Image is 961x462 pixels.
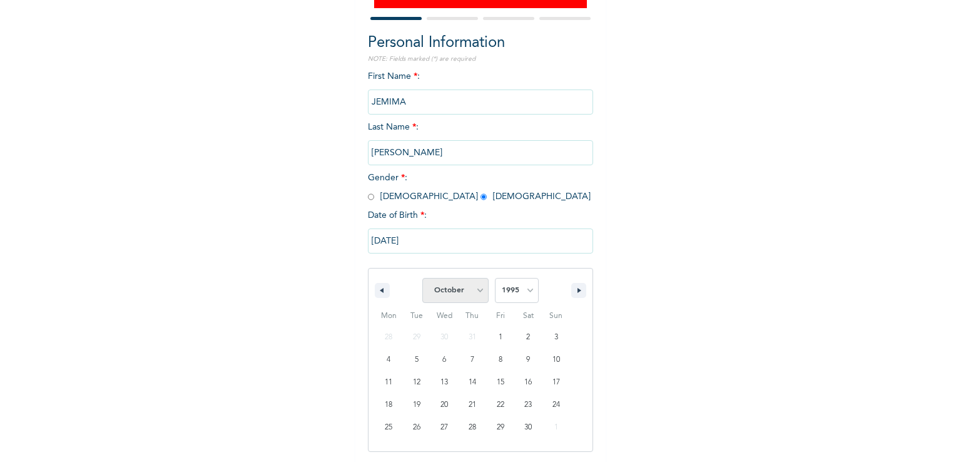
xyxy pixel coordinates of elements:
[430,416,459,439] button: 27
[403,371,431,394] button: 12
[514,326,542,349] button: 2
[486,326,514,349] button: 1
[514,416,542,439] button: 30
[375,416,403,439] button: 25
[440,416,448,439] span: 27
[542,326,570,349] button: 3
[413,394,420,416] span: 19
[368,209,427,222] span: Date of Birth :
[524,394,532,416] span: 23
[514,349,542,371] button: 9
[514,371,542,394] button: 16
[459,349,487,371] button: 7
[524,416,532,439] span: 30
[526,349,530,371] span: 9
[368,140,593,165] input: Enter your last name
[375,394,403,416] button: 18
[499,349,502,371] span: 8
[486,306,514,326] span: Fri
[430,349,459,371] button: 6
[497,416,504,439] span: 29
[554,326,558,349] span: 3
[368,123,593,157] span: Last Name :
[368,90,593,115] input: Enter your first name
[459,306,487,326] span: Thu
[403,416,431,439] button: 26
[415,349,419,371] span: 5
[403,394,431,416] button: 19
[470,349,474,371] span: 7
[497,371,504,394] span: 15
[430,394,459,416] button: 20
[368,173,591,201] span: Gender : [DEMOGRAPHIC_DATA] [DEMOGRAPHIC_DATA]
[486,349,514,371] button: 8
[375,306,403,326] span: Mon
[368,54,593,64] p: NOTE: Fields marked (*) are required
[375,349,403,371] button: 4
[459,416,487,439] button: 28
[542,306,570,326] span: Sun
[486,394,514,416] button: 22
[430,306,459,326] span: Wed
[542,371,570,394] button: 17
[442,349,446,371] span: 6
[524,371,532,394] span: 16
[368,32,593,54] h2: Personal Information
[430,371,459,394] button: 13
[469,394,476,416] span: 21
[459,371,487,394] button: 14
[469,371,476,394] span: 14
[440,394,448,416] span: 20
[375,371,403,394] button: 11
[403,349,431,371] button: 5
[469,416,476,439] span: 28
[440,371,448,394] span: 13
[368,228,593,254] input: DD-MM-YYYY
[387,349,390,371] span: 4
[542,394,570,416] button: 24
[514,306,542,326] span: Sat
[385,416,392,439] span: 25
[413,371,420,394] span: 12
[552,371,560,394] span: 17
[385,394,392,416] span: 18
[368,72,593,106] span: First Name :
[497,394,504,416] span: 22
[552,349,560,371] span: 10
[499,326,502,349] span: 1
[526,326,530,349] span: 2
[514,394,542,416] button: 23
[413,416,420,439] span: 26
[459,394,487,416] button: 21
[486,371,514,394] button: 15
[542,349,570,371] button: 10
[486,416,514,439] button: 29
[403,306,431,326] span: Tue
[385,371,392,394] span: 11
[552,394,560,416] span: 24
